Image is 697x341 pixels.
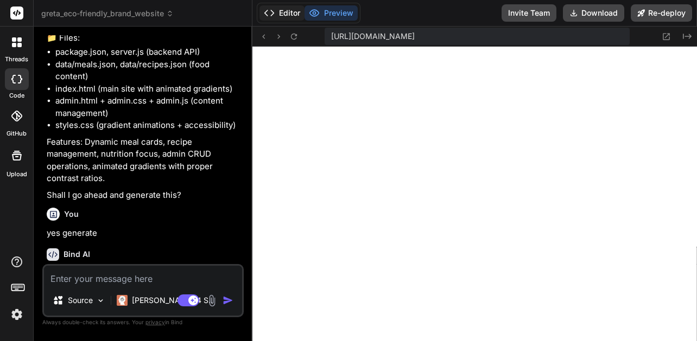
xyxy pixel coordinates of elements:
p: Always double-check its answers. Your in Bind [42,317,244,327]
img: attachment [206,294,218,307]
label: threads [5,55,28,64]
button: Re-deploy [631,4,692,22]
img: Pick Models [96,296,105,305]
p: Shall I go ahead and generate this? [47,189,242,202]
h6: You [64,209,79,220]
li: admin.html + admin.css + admin.js (content management) [55,95,242,119]
li: package.json, server.js (backend API) [55,46,242,59]
span: privacy [145,319,165,325]
img: Claude 4 Sonnet [117,295,128,306]
label: code [9,91,24,100]
h6: Bind AI [64,249,90,260]
img: icon [223,295,233,306]
button: Invite Team [502,4,556,22]
button: Download [563,4,624,22]
button: Editor [259,5,305,21]
button: Preview [305,5,358,21]
label: Upload [7,170,27,179]
li: data/meals.json, data/recipes.json (food content) [55,59,242,83]
li: styles.css (gradient animations + accessibility) [55,119,242,132]
img: settings [8,305,26,324]
p: yes generate [47,227,242,240]
span: [URL][DOMAIN_NAME] [331,31,415,42]
iframe: Preview [252,47,697,341]
span: greta_eco-friendly_brand_website [41,8,174,19]
p: Source [68,295,93,306]
p: Features: Dynamic meal cards, recipe management, nutrition focus, admin CRUD operations, animated... [47,136,242,185]
label: GitHub [7,129,27,138]
p: [PERSON_NAME] 4 S.. [132,295,213,306]
li: index.html (main site with animated gradients) [55,83,242,95]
